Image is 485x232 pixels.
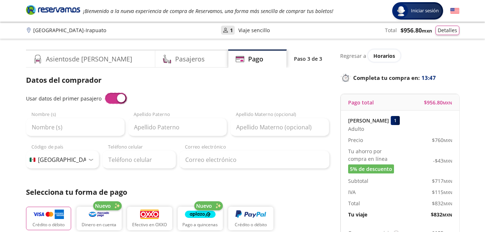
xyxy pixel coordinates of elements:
p: [GEOGRAPHIC_DATA] - Irapuato [33,26,106,34]
h4: Pago [248,54,263,64]
input: Nombre (s) [26,118,125,136]
input: Apellido Paterno [128,118,227,136]
div: Regresar a ver horarios [340,50,459,62]
span: -$ 43 [433,157,452,164]
span: $ 956.80 [424,99,452,106]
span: Usar datos del primer pasajero [26,95,101,102]
p: Dinero en cuenta [82,222,116,228]
p: Efectivo en OXXO [132,222,167,228]
p: Tu ahorro por compra en línea [348,147,400,163]
p: [PERSON_NAME] [348,117,389,124]
p: 1 [230,26,233,34]
a: Brand Logo [26,4,80,17]
p: Crédito o débito [235,222,267,228]
small: MXN [443,138,452,143]
p: Subtotal [348,177,368,185]
i: Brand Logo [26,4,80,15]
small: MXN [422,27,432,34]
h4: Asientos de [PERSON_NAME] [46,54,132,64]
p: Total [348,199,360,207]
img: MX [30,158,35,162]
input: Correo electrónico [179,151,329,169]
span: $ 832 [432,199,452,207]
button: Dinero en cuenta [77,207,122,230]
span: Horarios [373,52,395,59]
button: English [450,7,459,16]
button: Crédito o débito [26,207,71,230]
span: Adulto [348,125,364,133]
span: $ 115 [432,188,452,196]
p: Completa tu compra en : [340,73,459,83]
p: Crédito o débito [33,222,65,228]
span: $ 760 [432,136,452,144]
div: 1 [391,116,400,125]
button: Pago a quincenas [178,207,223,230]
span: 5% de descuento [350,165,392,173]
p: IVA [348,188,356,196]
p: Selecciona tu forma de pago [26,187,329,198]
button: Crédito o débito [228,207,273,230]
button: Detalles [436,26,459,35]
h4: Pasajeros [175,54,205,64]
p: Tu viaje [348,211,367,218]
small: MXN [443,158,452,164]
small: MXN [443,190,452,195]
span: Nuevo [95,202,111,210]
p: Precio [348,136,363,144]
p: Viaje sencillo [238,26,270,34]
p: Pago total [348,99,374,106]
input: Teléfono celular [103,151,176,169]
span: Nuevo [196,202,212,210]
em: ¡Bienvenido a la nueva experiencia de compra de Reservamos, una forma más sencilla de comprar tus... [83,8,333,14]
p: Datos del comprador [26,75,329,86]
p: Regresar a [340,52,366,60]
span: $ 832 [431,211,452,218]
p: Paso 3 de 3 [294,55,322,63]
input: Apellido Materno (opcional) [230,118,329,136]
small: MXN [443,201,452,206]
small: MXN [442,212,452,218]
span: $ 717 [432,177,452,185]
span: $ 956.80 [400,26,432,35]
span: Iniciar sesión [408,7,442,14]
small: MXN [443,100,452,106]
button: Efectivo en OXXO [127,207,172,230]
small: MXN [443,179,452,184]
span: 13:47 [421,74,436,82]
p: Total [385,26,397,34]
p: Pago a quincenas [182,222,218,228]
